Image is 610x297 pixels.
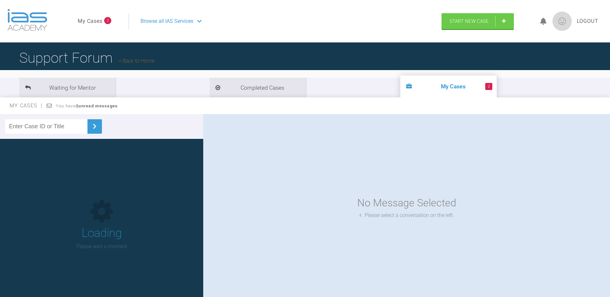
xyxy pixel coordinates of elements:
[442,13,514,29] a: Start New Case
[577,17,598,25] a: Logout
[141,17,193,25] span: Browse all IAS Services
[5,119,87,134] input: Enter Case ID or Title
[210,78,306,97] li: Completed Cases
[104,17,111,24] span: 2
[485,83,492,90] span: 2
[7,9,47,31] img: logo-light.3e3ef733.png
[76,104,118,108] strong: 2 unread messages
[119,58,154,64] a: Back to Home
[357,195,456,211] div: No Message Selected
[360,211,454,220] div: Please select a conversation on the left.
[77,242,127,251] p: Please wait a moment
[19,47,154,69] h1: Support Forum
[450,18,489,24] span: Start New Case
[10,103,43,109] span: My Cases
[89,121,100,131] img: chevronRight.28bd32b0.svg
[19,78,116,97] li: Waiting for Mentor
[82,224,122,243] h1: Loading
[552,12,572,31] img: profile.png
[400,76,497,97] li: My Cases
[78,17,103,25] a: My Cases
[56,104,118,108] span: You have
